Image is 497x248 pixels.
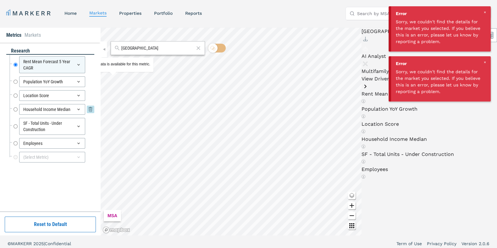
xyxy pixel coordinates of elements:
span: MARKERR [11,241,33,246]
div: (Select Metric) [19,152,85,163]
div: Map Tooltip Content [75,61,150,67]
p: Rent Mean Forecast 5 Year CAGR [362,90,469,98]
h4: [GEOGRAPHIC_DATA], [GEOGRAPHIC_DATA] [362,28,469,35]
input: Search by MSA, ZIP, Property Name, or Address [357,7,451,20]
a: MARKERR [6,9,52,18]
span: 2025 | [33,241,45,246]
p: Employees [362,166,469,173]
a: Term of Use [396,240,422,247]
span: Confidential [45,241,71,246]
a: home [64,11,77,16]
p: Household Income Median [362,135,469,143]
a: reports [185,11,202,16]
button: Reset to Default [5,217,96,232]
button: Zoom out map button [348,212,356,219]
canvas: Map [101,28,362,235]
div: Population YoY Growth [19,76,85,87]
p: Multifamily Forecast [362,68,469,75]
button: Zoom in map button [348,202,356,209]
a: Portfolio [154,11,173,16]
p: Population YoY Growth [362,105,469,113]
div: Household Income Median [19,104,85,115]
span: © [8,241,11,246]
div: Error [396,60,486,67]
div: Error [396,10,486,17]
li: Markets [25,31,41,39]
input: Search by MSA or ZIP Code [121,45,194,52]
a: Version 2.0.6 [461,240,489,247]
button: AI Analyst [362,45,386,60]
button: Other options map button [348,222,356,229]
a: Mapbox logo [102,226,130,234]
span: AI Analyst [362,53,386,59]
a: Privacy Policy [427,240,456,247]
div: Sorry, we couldn't find the details for the market you selected. If you believe this is an error,... [396,69,481,95]
p: Location Score [362,120,469,128]
li: Metrics [6,31,21,39]
div: Employees [19,138,85,149]
div: Location Score [19,90,85,101]
div: Sorry, we couldn't find the details for the market you selected. If you believe this is an error,... [396,19,481,45]
div: SF - Total Units - Under Construction [19,118,85,135]
button: Change style map button [348,192,356,199]
div: MSA [104,210,121,221]
div: Rent Mean Forecast 5 Year CAGR [19,56,85,73]
a: markets [89,10,107,15]
div: research [6,47,94,55]
p: SF - Total Units - Under Construction [362,151,469,158]
a: properties [119,11,141,16]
